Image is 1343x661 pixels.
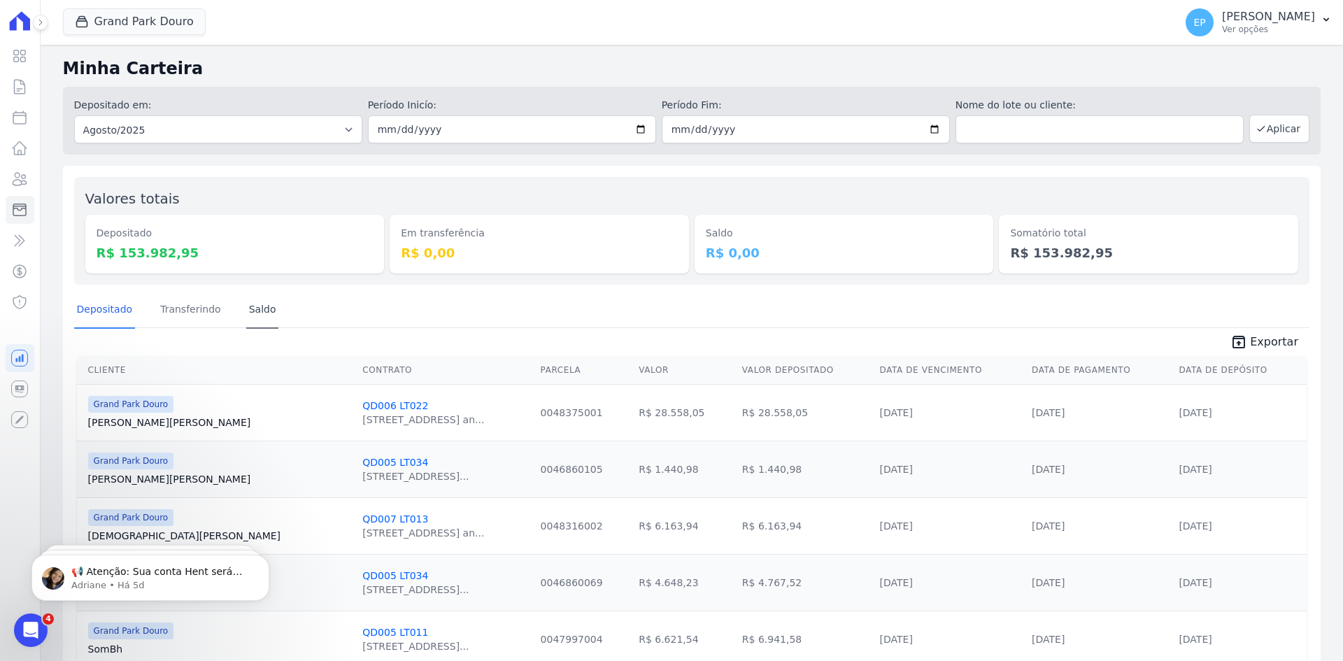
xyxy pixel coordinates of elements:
span: Grand Park Douro [88,509,174,526]
dd: R$ 153.982,95 [1010,243,1287,262]
label: Valores totais [85,190,180,207]
div: [STREET_ADDRESS]... [362,583,469,597]
th: Data de Depósito [1173,356,1307,385]
th: Valor [633,356,737,385]
a: [DATE] [1032,520,1065,532]
a: 0046860069 [541,577,603,588]
a: [DATE] [1179,464,1211,475]
th: Data de Vencimento [874,356,1026,385]
a: [DATE] [1032,407,1065,418]
td: R$ 4.648,23 [633,554,737,611]
dt: Depositado [97,226,374,241]
a: SomBh [88,642,352,656]
a: [DATE] [1179,577,1211,588]
p: Ver opções [1222,24,1315,35]
a: [DATE] [880,634,913,645]
th: Data de Pagamento [1026,356,1173,385]
a: 0048375001 [541,407,603,418]
td: R$ 1.440,98 [737,441,874,497]
iframe: Intercom notifications mensagem [10,525,290,623]
a: [DATE] [1179,407,1211,418]
a: QD007 LT013 [362,513,428,525]
span: Exportar [1250,334,1298,350]
a: Saldo [246,292,279,329]
a: QD005 LT034 [362,457,428,468]
label: Período Fim: [662,98,950,113]
a: [DATE] [1032,464,1065,475]
td: R$ 6.163,94 [633,497,737,554]
span: 4 [43,613,54,625]
span: Grand Park Douro [88,453,174,469]
a: 0046860105 [541,464,603,475]
div: [STREET_ADDRESS]... [362,469,469,483]
button: EP [PERSON_NAME] Ver opções [1174,3,1343,42]
a: Transferindo [157,292,224,329]
dt: Saldo [706,226,983,241]
a: [DATE] [880,577,913,588]
th: Parcela [535,356,634,385]
i: unarchive [1230,334,1247,350]
td: R$ 1.440,98 [633,441,737,497]
a: 0048316002 [541,520,603,532]
span: Grand Park Douro [88,396,174,413]
p: [PERSON_NAME] [1222,10,1315,24]
a: QD005 LT011 [362,627,428,638]
a: [DATE] [1032,577,1065,588]
th: Valor Depositado [737,356,874,385]
a: [DATE] [1179,520,1211,532]
dd: R$ 0,00 [401,243,678,262]
th: Contrato [357,356,534,385]
a: QD006 LT022 [362,400,428,411]
span: EP [1193,17,1205,27]
button: Aplicar [1249,115,1309,143]
label: Período Inicío: [368,98,656,113]
a: unarchive Exportar [1219,334,1309,353]
h2: Minha Carteira [63,56,1321,81]
dt: Em transferência [401,226,678,241]
button: Grand Park Douro [63,8,206,35]
a: [DATE] [1032,634,1065,645]
a: [DATE] [880,464,913,475]
div: [STREET_ADDRESS] an... [362,526,484,540]
a: [PERSON_NAME][PERSON_NAME] [88,472,352,486]
a: [PERSON_NAME][PERSON_NAME] [88,415,352,429]
td: R$ 4.767,52 [737,554,874,611]
div: [STREET_ADDRESS] an... [362,413,484,427]
a: Depositado [74,292,136,329]
th: Cliente [77,356,357,385]
dd: R$ 0,00 [706,243,983,262]
span: Grand Park Douro [88,623,174,639]
a: [DATE] [880,407,913,418]
a: 0047997004 [541,634,603,645]
dt: Somatório total [1010,226,1287,241]
label: Depositado em: [74,99,152,111]
td: R$ 28.558,05 [737,384,874,441]
dd: R$ 153.982,95 [97,243,374,262]
a: QD005 LT034 [362,570,428,581]
label: Nome do lote ou cliente: [955,98,1244,113]
td: R$ 6.163,94 [737,497,874,554]
iframe: Intercom live chat [14,613,48,647]
a: [DATE] [880,520,913,532]
a: [DATE] [1179,634,1211,645]
div: [STREET_ADDRESS]... [362,639,469,653]
td: R$ 28.558,05 [633,384,737,441]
